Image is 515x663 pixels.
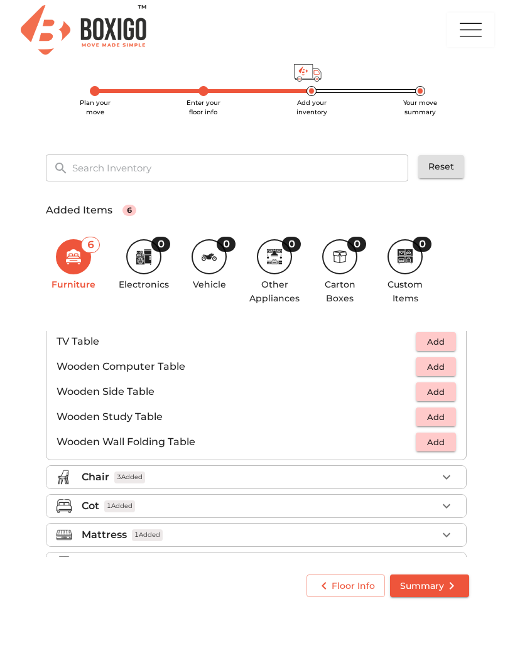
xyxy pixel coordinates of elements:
h6: Custom Items [382,278,428,306]
input: Search Inventory [65,154,417,181]
span: Add [422,435,450,450]
button: Reset [418,155,464,178]
h6: Electronics [119,278,169,292]
div: 0 [282,237,301,252]
button: Add [416,433,456,452]
h6: Carton Boxes [317,278,362,306]
button: Summary [390,574,469,598]
img: chair [57,470,72,485]
div: 6 [122,205,136,216]
span: Add your inventory [296,99,327,116]
span: 3 Added [114,472,145,483]
span: Add [422,335,450,349]
p: Wooden Wall Folding Table [57,434,416,450]
span: Add [422,385,450,399]
span: 1 Added [104,500,135,512]
img: cot [57,499,72,514]
span: Your move summary [403,99,437,116]
span: Plan your move [80,99,111,116]
p: Wooden Side Table [57,384,416,399]
h6: Other Appliances [249,278,300,306]
p: Chair [82,470,109,485]
span: Reset [428,159,454,175]
div: 0 [217,237,236,252]
span: 1 Added [132,529,163,541]
button: Add [416,382,456,402]
img: mattress [57,527,72,542]
span: Add [422,410,450,424]
span: Enter your floor info [187,99,220,116]
p: TV Table [57,334,416,349]
p: Cupboard & Wardrobe [82,556,197,571]
p: Wooden Study Table [57,409,416,424]
img: cupboard_wardrobe [57,556,72,571]
p: Mattress [82,527,127,542]
p: Cot [82,499,99,514]
button: Add [416,357,456,377]
h6: Vehicle [193,278,226,292]
h6: Furniture [51,278,95,292]
div: 0 [347,237,366,252]
p: Wooden Computer Table [57,359,416,374]
button: Add [416,407,456,427]
span: Floor Info [317,578,375,594]
img: Boxigo [21,5,146,55]
div: 0 [413,237,431,252]
div: 0 [151,237,170,252]
button: Add [416,332,456,352]
span: Summary [400,578,459,594]
button: Floor Info [306,574,385,598]
div: 6 [81,237,100,253]
h6: Added Items [46,202,112,219]
span: Add [422,360,450,374]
